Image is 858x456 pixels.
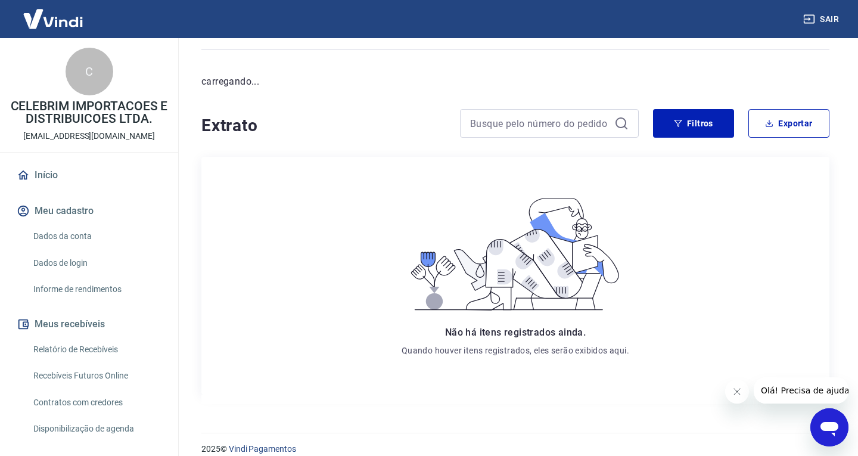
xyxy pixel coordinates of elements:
p: carregando... [201,75,829,89]
a: Informe de rendimentos [29,277,164,302]
a: Contratos com credores [29,390,164,415]
input: Busque pelo número do pedido [470,114,610,132]
a: Vindi Pagamentos [229,444,296,454]
img: Vindi [14,1,92,37]
button: Meu cadastro [14,198,164,224]
button: Filtros [653,109,734,138]
a: Relatório de Recebíveis [29,337,164,362]
button: Meus recebíveis [14,311,164,337]
a: Início [14,162,164,188]
button: Exportar [748,109,829,138]
a: Disponibilização de agenda [29,417,164,441]
p: [EMAIL_ADDRESS][DOMAIN_NAME] [23,130,155,142]
a: Dados da conta [29,224,164,249]
p: CELEBRIM IMPORTACOES E DISTRIBUICOES LTDA. [10,100,169,125]
span: Não há itens registrados ainda. [445,327,586,338]
iframe: Mensagem da empresa [754,377,848,404]
p: 2025 © [201,443,829,455]
h4: Extrato [201,114,446,138]
div: C [66,48,113,95]
a: Recebíveis Futuros Online [29,364,164,388]
button: Sair [801,8,844,30]
iframe: Fechar mensagem [725,380,749,404]
iframe: Botão para abrir a janela de mensagens [810,408,848,446]
p: Quando houver itens registrados, eles serão exibidos aqui. [402,345,629,356]
span: Olá! Precisa de ajuda? [7,8,100,18]
a: Dados de login [29,251,164,275]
